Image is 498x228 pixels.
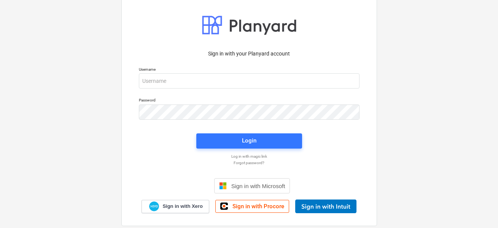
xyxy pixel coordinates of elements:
a: Forgot password? [135,160,363,165]
input: Username [139,73,360,89]
a: Sign in with Xero [142,200,209,213]
button: Login [196,133,302,149]
a: Log in with magic link [135,154,363,159]
p: Password [139,98,360,104]
img: Microsoft logo [219,182,227,190]
p: Sign in with your Planyard account [139,50,360,58]
a: Sign in with Procore [215,200,289,213]
div: Login [242,136,256,146]
img: Xero logo [149,201,159,212]
span: Sign in with Microsoft [231,183,285,189]
span: Sign in with Procore [232,203,284,210]
p: Username [139,67,360,73]
span: Sign in with Xero [162,203,202,210]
